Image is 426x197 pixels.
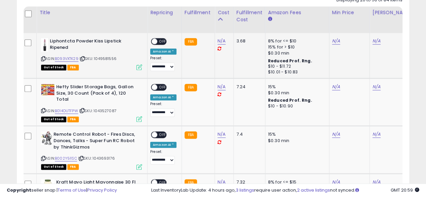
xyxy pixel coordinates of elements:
a: N/A [332,84,340,90]
a: N/A [218,84,226,90]
span: | SKU: 1049581556 [79,56,117,61]
img: 5118joz+YSL._SL40_.jpg [41,131,52,145]
span: OFF [157,85,168,90]
div: 7.24 [236,84,260,90]
span: | SKU: 1043527087 [79,108,117,113]
a: B093VXTK29 [55,56,78,62]
div: 15% for > $10 [268,44,324,50]
span: All listings that are currently out of stock and unavailable for purchase on Amazon [41,164,66,170]
a: 2 active listings [297,187,330,193]
div: Repricing [150,9,179,16]
span: FBA [67,65,79,70]
span: All listings that are currently out of stock and unavailable for purchase on Amazon [41,65,66,70]
img: 213YbaJrfeL._SL40_.jpg [41,38,48,52]
div: Fulfillment Cost [236,9,262,23]
div: Preset: [150,56,176,71]
span: 2025-09-8 20:59 GMT [391,187,419,193]
div: Amazon Fees [268,9,326,16]
div: ASIN: [41,84,142,121]
div: $10 - $10.90 [268,103,324,109]
a: N/A [218,38,226,44]
div: 15% [268,84,324,90]
strong: Copyright [7,187,31,193]
b: Reduced Prof. Rng. [268,97,312,103]
div: $0.30 min [268,90,324,96]
div: ASIN: [41,38,142,69]
span: All listings that are currently out of stock and unavailable for purchase on Amazon [41,117,66,122]
span: FBA [67,117,79,122]
div: Amazon AI * [150,94,176,100]
span: OFF [157,132,168,138]
div: Fulfillment [185,9,212,16]
a: N/A [372,38,381,44]
div: 15% [268,131,324,137]
a: N/A [332,131,340,138]
div: $10 - $11.72 [268,64,324,69]
a: B014OUTFPW [55,108,78,114]
div: Amazon AI * [150,142,176,148]
div: [PERSON_NAME] [372,9,413,16]
small: FBA [185,131,197,139]
b: Hefty Slider Storage Bags, Gallon Size, 30 Count (Pack of 4), 120 Total [56,84,138,104]
div: $0.30 min [268,138,324,144]
div: Title [39,9,144,16]
div: Preset: [150,102,176,117]
span: OFF [157,39,168,44]
b: Remote Control Robot - Fires Discs, Dances, Talks - Super Fun RC Robot by ThinkGizmos [54,131,135,152]
a: B002Y5I1SC [55,156,77,161]
a: Terms of Use [58,187,86,193]
div: Last InventoryLab Update: 4 hours ago, require user action, not synced. [151,187,419,194]
b: Reduced Prof. Rng. [268,58,312,64]
span: FBA [67,164,79,170]
div: $10.01 - $10.83 [268,69,324,75]
small: FBA [185,38,197,45]
a: N/A [372,84,381,90]
a: 3 listings [236,187,254,193]
small: Amazon Fees. [268,16,272,22]
b: Liphontcta Powder Kiss Lipstick Ripened [50,38,132,52]
div: Preset: [150,150,176,165]
div: 8% for <= $10 [268,38,324,44]
img: 51zzVPwYvJS._SL40_.jpg [41,84,55,95]
div: Amazon AI * [150,48,176,55]
div: $0.30 min [268,50,324,56]
div: 3.68 [236,38,260,44]
div: Cost [218,9,231,16]
span: | SKU: 1043693176 [78,156,115,161]
a: N/A [218,131,226,138]
div: 7.4 [236,131,260,137]
div: seller snap | | [7,187,117,194]
a: N/A [332,38,340,44]
a: Privacy Policy [87,187,117,193]
small: FBA [185,84,197,91]
div: ASIN: [41,131,142,169]
a: N/A [372,131,381,138]
div: Min Price [332,9,367,16]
